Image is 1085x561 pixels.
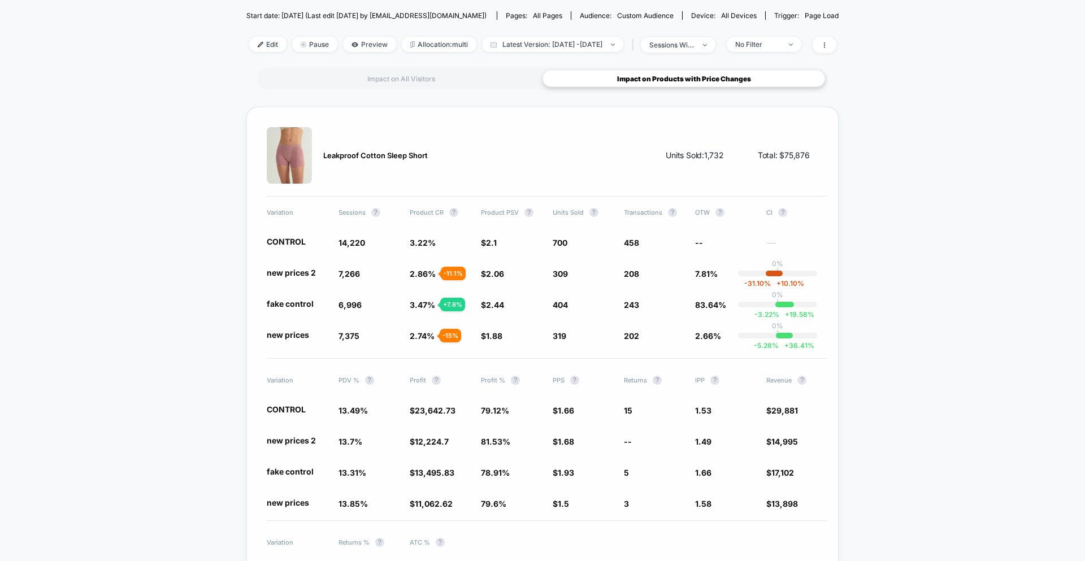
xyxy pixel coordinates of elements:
span: $12,224.7 [410,437,449,446]
span: + [776,279,781,288]
span: 83.64% [695,300,726,310]
span: 208 [624,269,639,279]
span: 3.22% [410,238,436,247]
p: 0% [772,259,783,268]
span: $14,995 [766,437,798,446]
span: 458 [624,238,639,247]
span: Transactions [624,208,684,217]
span: CI [766,208,826,217]
span: fake control [267,299,314,308]
span: new prices 2 [267,436,316,445]
span: CONTROL [267,405,306,414]
button: ? [371,208,380,217]
span: 13.31% [338,468,366,477]
button: ? [511,376,520,385]
img: end [301,42,306,47]
span: Preview [343,37,396,52]
span: 700 [553,238,567,247]
span: 5 [624,468,629,477]
span: $2.1 [481,238,497,247]
span: 309 [553,269,568,279]
span: 243 [624,300,639,310]
span: Variation [267,376,327,385]
span: 13.85% [338,499,368,508]
button: ? [432,376,441,385]
span: 81.53% [481,437,510,446]
span: 3.47% [410,300,435,310]
span: $1.66 [553,406,574,415]
button: ? [653,376,662,385]
span: Leakproof Cotton Sleep Short [323,151,428,160]
img: end [789,44,793,46]
span: 7.81% [695,269,718,279]
span: Device: [682,11,765,20]
div: Impact on Products with Price Changes [542,70,825,87]
button: ? [589,208,598,217]
span: Units Sold [553,208,613,217]
div: - 15 % [440,329,461,342]
span: all devices [721,11,757,20]
img: end [703,44,707,46]
p: | [776,268,779,276]
button: ? [778,208,787,217]
div: sessions with impression [649,41,695,49]
span: + [784,341,789,350]
span: 1.58 [695,499,711,508]
span: 79.6% [481,499,506,508]
span: IPP [695,376,755,385]
span: CONTROL [267,237,306,246]
span: 6,996 [338,300,362,310]
p: 0% [772,290,783,299]
div: Trigger: [774,11,839,20]
img: Leakproof Cotton Sleep Short [267,127,312,184]
span: $11,062.62 [410,499,453,508]
span: 319 [553,331,566,341]
span: $2.06 [481,269,504,279]
span: $1.5 [553,499,569,508]
span: new prices [267,498,309,507]
span: PPS [553,376,613,385]
img: edit [258,42,263,47]
button: ? [668,208,677,217]
span: 79.12% [481,406,509,415]
span: 7,375 [338,331,359,341]
span: Sessions [338,208,398,217]
span: Page Load [805,11,839,20]
span: new prices [267,330,309,340]
span: $2.44 [481,300,504,310]
div: Pages: [506,11,562,20]
span: 10.10 % [771,279,804,288]
span: Start date: [DATE] (Last edit [DATE] by [EMAIL_ADDRESS][DOMAIN_NAME]) [246,11,487,20]
span: $23,642.73 [410,406,455,415]
span: Profit % [481,376,541,385]
span: 2.74% [410,331,435,341]
button: ? [570,376,579,385]
span: Pause [292,37,337,52]
div: Impact on All Visitors [260,70,542,87]
span: Returns % [338,538,398,547]
span: -3.22 % [754,310,779,319]
span: 404 [553,300,568,310]
span: Product PSV [481,208,541,217]
span: 19.58 % [779,310,814,319]
span: Units Sold: 1,732 [666,150,724,161]
p: | [776,330,779,338]
span: Total: $ 75,876 [758,150,810,161]
span: | [629,37,641,53]
span: -5.28 % [754,341,779,350]
span: Product CR [410,208,470,217]
button: ? [375,538,384,547]
span: $13,495.83 [410,468,454,477]
span: ATC % [410,538,470,547]
div: Audience: [580,11,674,20]
div: No Filter [735,40,780,49]
span: Allocation: multi [402,37,476,52]
span: OTW [695,208,755,217]
span: 13.7% [338,437,362,446]
button: ? [797,376,806,385]
span: 36.41 % [779,341,814,350]
button: ? [449,208,458,217]
span: all pages [533,11,562,20]
p: 0% [772,321,783,330]
span: $1.93 [553,468,574,477]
